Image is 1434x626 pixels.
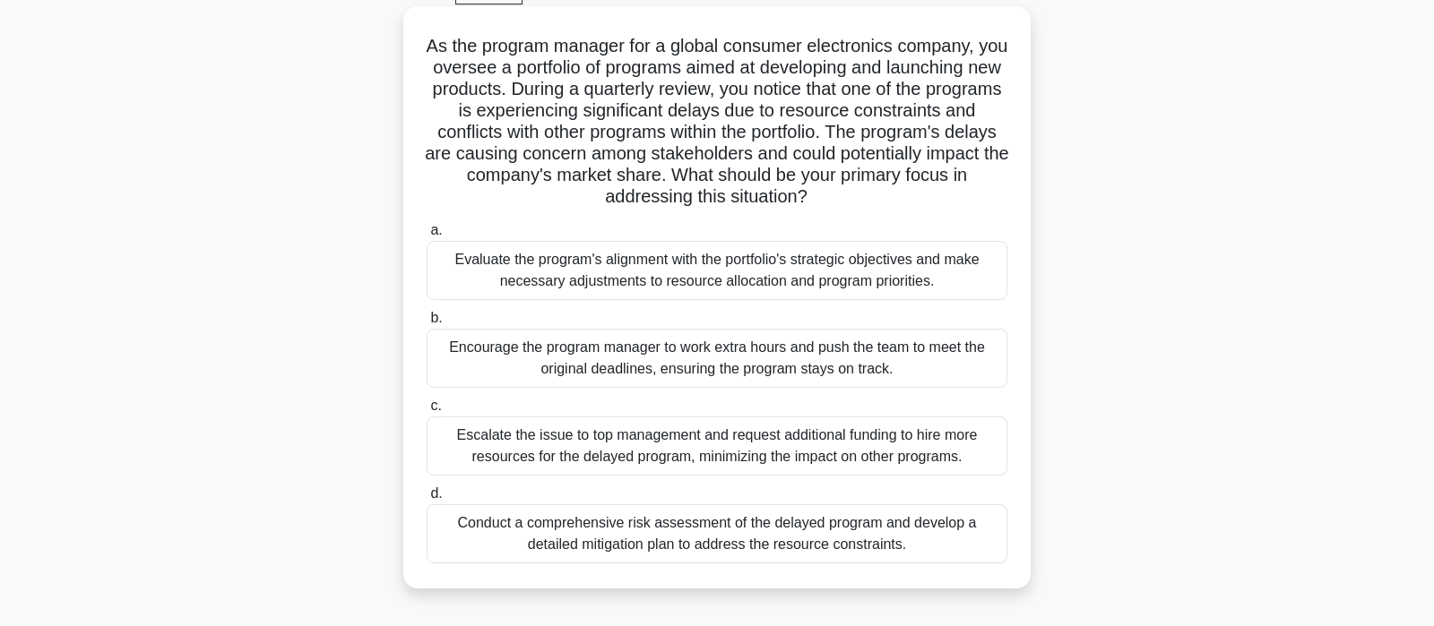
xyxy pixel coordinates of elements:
[427,416,1007,476] div: Escalate the issue to top management and request additional funding to hire more resources for th...
[430,485,442,501] span: d.
[427,241,1007,300] div: Evaluate the program's alignment with the portfolio's strategic objectives and make necessary adj...
[430,222,442,237] span: a.
[425,35,1009,209] h5: As the program manager for a global consumer electronics company, you oversee a portfolio of prog...
[427,504,1007,563] div: Conduct a comprehensive risk assessment of the delayed program and develop a detailed mitigation ...
[430,398,441,413] span: c.
[430,310,442,325] span: b.
[427,329,1007,388] div: Encourage the program manager to work extra hours and push the team to meet the original deadline...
